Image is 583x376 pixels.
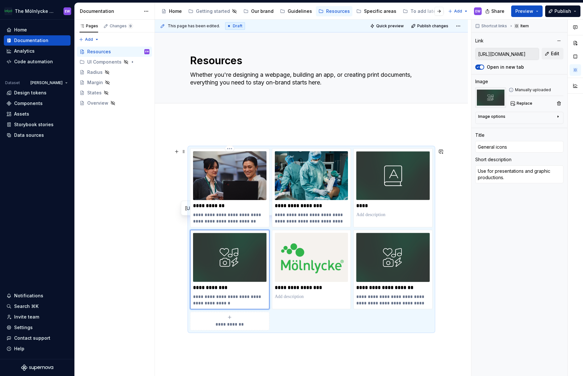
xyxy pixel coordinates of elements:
[65,9,70,14] div: EW
[475,38,484,44] div: Link
[275,233,348,282] img: a58251a6-be4f-4d03-817f-222c928724f4.png
[545,5,580,17] button: Publish
[478,114,505,119] div: Image options
[14,27,27,33] div: Home
[288,8,312,14] div: Guidelines
[316,6,352,16] a: Resources
[487,64,524,70] label: Open in new tab
[14,37,48,44] div: Documentation
[196,8,230,14] div: Getting started
[14,345,24,352] div: Help
[475,156,511,163] div: Short description
[87,90,102,96] div: States
[14,293,43,299] div: Notifications
[475,9,480,14] div: EW
[368,22,407,31] button: Quick preview
[4,312,71,322] a: Invite team
[30,80,63,85] span: [PERSON_NAME]
[400,6,447,16] a: To add later
[189,53,431,68] textarea: Resources
[14,303,38,310] div: Search ⌘K
[4,25,71,35] a: Home
[193,233,266,282] img: 90bd839a-8d84-4d3d-ac91-505b6ed70f98.png
[4,35,71,46] a: Documentation
[509,99,535,108] button: Replace
[80,23,98,29] div: Pages
[110,23,133,29] div: Changes
[475,132,485,138] div: Title
[376,23,404,29] span: Quick preview
[364,8,396,14] div: Specific areas
[14,132,44,138] div: Data sources
[491,8,504,14] span: Share
[80,8,140,14] div: Documentation
[475,87,506,108] img: 90bd839a-8d84-4d3d-ac91-505b6ed70f98.png
[475,165,563,183] textarea: Use for presentations and graphic productions.
[168,23,220,29] span: This page has been edited.
[277,6,315,16] a: Guidelines
[515,8,533,14] span: Preview
[145,48,149,55] div: EW
[77,98,152,108] a: Overview
[554,8,571,14] span: Publish
[511,5,543,17] button: Preview
[475,78,488,85] div: Image
[21,364,53,371] a: Supernova Logo
[77,47,152,57] a: ResourcesEW
[5,80,20,85] div: Dataset
[87,48,111,55] div: Resources
[14,100,43,107] div: Components
[77,57,152,67] div: UI Components
[356,151,430,200] img: 89bd530c-9f89-4f08-9509-a53a56523243.png
[446,7,470,16] button: Add
[189,70,431,88] textarea: Whether you're designing a webpage, building an app, or creating print documents, everything you ...
[128,23,133,29] span: 9
[356,233,430,282] img: ab09226a-1460-4e25-9838-59063d50d4ea.png
[4,333,71,343] button: Contact support
[14,324,33,331] div: Settings
[14,111,29,117] div: Assets
[409,22,451,31] button: Publish changes
[454,9,462,14] span: Add
[87,59,122,65] div: UI Components
[159,6,184,16] a: Home
[4,7,12,15] img: 91fb9bbd-befe-470e-ae9b-8b56c3f0f44a.png
[481,23,507,29] span: Shortcut links
[159,5,445,18] div: Page tree
[14,121,54,128] div: Storybook stories
[551,50,559,57] span: Edit
[417,23,448,29] span: Publish changes
[87,79,103,86] div: Margin
[77,67,152,77] a: Radius
[4,88,71,98] a: Design tokens
[4,57,71,67] a: Code automation
[169,8,182,14] div: Home
[186,6,240,16] a: Getting started
[517,101,532,106] span: Replace
[4,301,71,311] button: Search ⌘K
[14,314,39,320] div: Invite team
[482,5,509,17] button: Share
[28,78,71,87] button: [PERSON_NAME]
[4,109,71,119] a: Assets
[542,48,563,59] button: Edit
[4,46,71,56] a: Analytics
[478,114,561,122] button: Image options
[4,130,71,140] a: Data sources
[14,90,46,96] div: Design tokens
[475,141,563,153] input: Add title
[87,100,108,106] div: Overview
[14,335,50,341] div: Contact support
[410,8,438,14] div: To add later
[1,4,73,18] button: The Mölnlycke ExperienceEW
[85,37,93,42] span: Add
[77,88,152,98] a: States
[354,6,399,16] a: Specific areas
[77,35,101,44] button: Add
[326,8,350,14] div: Resources
[15,8,56,14] div: The Mölnlycke Experience
[77,47,152,108] div: Page tree
[275,151,348,200] img: 22e4e428-3bff-4dab-be02-89d9723116b8.jpg
[14,58,53,65] div: Code automation
[241,6,276,16] a: Our brand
